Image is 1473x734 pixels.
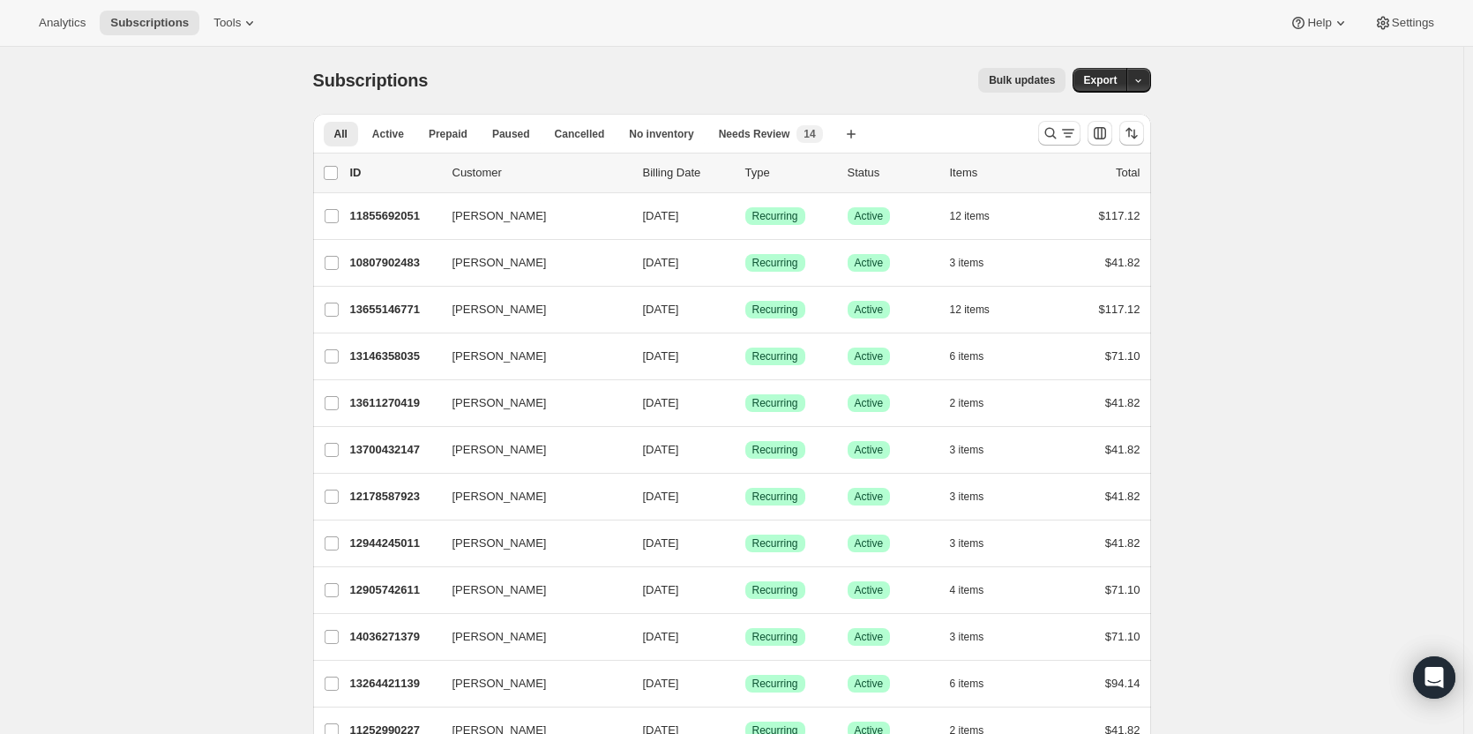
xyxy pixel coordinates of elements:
[350,488,438,506] p: 12178587923
[1105,490,1140,503] span: $41.82
[452,164,629,182] p: Customer
[452,581,547,599] span: [PERSON_NAME]
[643,443,679,456] span: [DATE]
[1105,630,1140,643] span: $71.10
[950,490,984,504] span: 3 items
[350,251,1140,275] div: 10807902483[PERSON_NAME][DATE]SuccessRecurringSuccessActive3 items$41.82
[950,297,1009,322] button: 12 items
[950,677,984,691] span: 6 items
[350,675,438,693] p: 13264421139
[989,73,1055,87] span: Bulk updates
[950,251,1004,275] button: 3 items
[643,583,679,596] span: [DATE]
[950,484,1004,509] button: 3 items
[950,204,1009,228] button: 12 items
[1105,583,1140,596] span: $71.10
[752,349,798,363] span: Recurring
[372,127,404,141] span: Active
[837,122,865,146] button: Create new view
[350,531,1140,556] div: 12944245011[PERSON_NAME][DATE]SuccessRecurringSuccessActive3 items$41.82
[442,623,618,651] button: [PERSON_NAME]
[350,297,1140,322] div: 13655146771[PERSON_NAME][DATE]SuccessRecurringSuccessActive12 items$117.12
[442,576,618,604] button: [PERSON_NAME]
[1116,164,1140,182] p: Total
[950,344,1004,369] button: 6 items
[28,11,96,35] button: Analytics
[350,254,438,272] p: 10807902483
[442,249,618,277] button: [PERSON_NAME]
[950,303,990,317] span: 12 items
[855,396,884,410] span: Active
[1105,677,1140,690] span: $94.14
[804,127,815,141] span: 14
[350,484,1140,509] div: 12178587923[PERSON_NAME][DATE]SuccessRecurringSuccessActive3 items$41.82
[1099,209,1140,222] span: $117.12
[452,254,547,272] span: [PERSON_NAME]
[855,583,884,597] span: Active
[752,630,798,644] span: Recurring
[1083,73,1117,87] span: Export
[350,164,438,182] p: ID
[442,389,618,417] button: [PERSON_NAME]
[643,349,679,363] span: [DATE]
[752,536,798,550] span: Recurring
[643,303,679,316] span: [DATE]
[950,349,984,363] span: 6 items
[643,396,679,409] span: [DATE]
[350,581,438,599] p: 12905742611
[629,127,693,141] span: No inventory
[442,436,618,464] button: [PERSON_NAME]
[1105,443,1140,456] span: $41.82
[350,301,438,318] p: 13655146771
[555,127,605,141] span: Cancelled
[350,578,1140,603] div: 12905742611[PERSON_NAME][DATE]SuccessRecurringSuccessActive4 items$71.10
[855,536,884,550] span: Active
[950,209,990,223] span: 12 items
[100,11,199,35] button: Subscriptions
[855,443,884,457] span: Active
[110,16,189,30] span: Subscriptions
[1105,536,1140,550] span: $41.82
[855,490,884,504] span: Active
[350,344,1140,369] div: 13146358035[PERSON_NAME][DATE]SuccessRecurringSuccessActive6 items$71.10
[350,204,1140,228] div: 11855692051[PERSON_NAME][DATE]SuccessRecurringSuccessActive12 items$117.12
[855,630,884,644] span: Active
[442,202,618,230] button: [PERSON_NAME]
[452,675,547,693] span: [PERSON_NAME]
[350,394,438,412] p: 13611270419
[350,164,1140,182] div: IDCustomerBilling DateTypeStatusItemsTotal
[1105,349,1140,363] span: $71.10
[752,396,798,410] span: Recurring
[855,209,884,223] span: Active
[442,670,618,698] button: [PERSON_NAME]
[950,583,984,597] span: 4 items
[213,16,241,30] span: Tools
[752,490,798,504] span: Recurring
[950,164,1038,182] div: Items
[752,677,798,691] span: Recurring
[1413,656,1455,699] div: Open Intercom Messenger
[313,71,429,90] span: Subscriptions
[442,296,618,324] button: [PERSON_NAME]
[1105,396,1140,409] span: $41.82
[350,535,438,552] p: 12944245011
[1307,16,1331,30] span: Help
[452,348,547,365] span: [PERSON_NAME]
[752,209,798,223] span: Recurring
[203,11,269,35] button: Tools
[452,628,547,646] span: [PERSON_NAME]
[1364,11,1445,35] button: Settings
[643,677,679,690] span: [DATE]
[752,256,798,270] span: Recurring
[950,578,1004,603] button: 4 items
[643,256,679,269] span: [DATE]
[1073,68,1127,93] button: Export
[950,630,984,644] span: 3 items
[855,256,884,270] span: Active
[950,438,1004,462] button: 3 items
[452,301,547,318] span: [PERSON_NAME]
[719,127,790,141] span: Needs Review
[950,625,1004,649] button: 3 items
[452,488,547,506] span: [PERSON_NAME]
[1279,11,1359,35] button: Help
